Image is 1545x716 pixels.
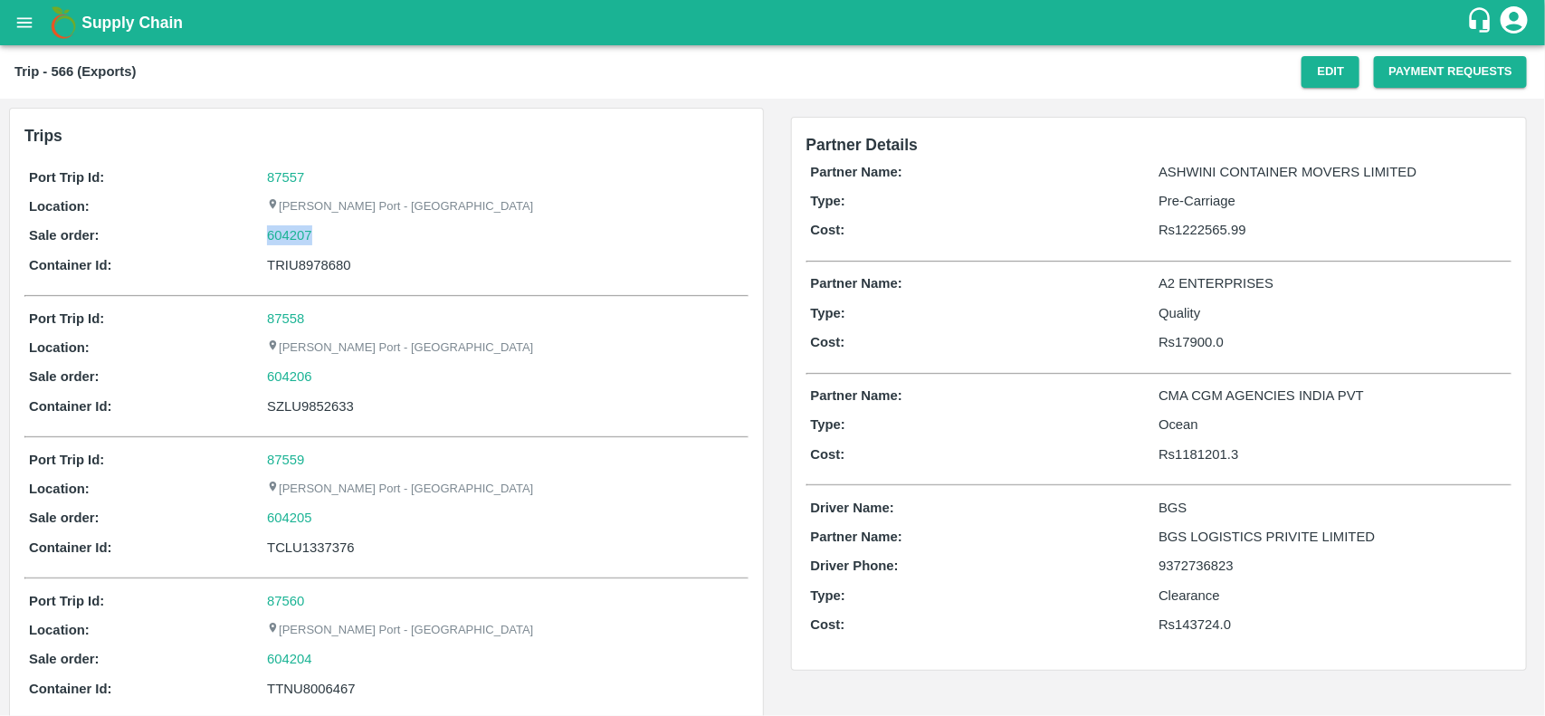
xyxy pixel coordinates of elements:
[267,649,312,669] a: 604204
[267,339,533,357] p: [PERSON_NAME] Port - [GEOGRAPHIC_DATA]
[29,399,112,414] b: Container Id:
[1159,303,1507,323] p: Quality
[267,396,743,416] div: SZLU9852633
[811,447,845,462] b: Cost:
[1159,273,1507,293] p: A2 ENTERPRISES
[24,127,62,145] b: Trips
[1159,556,1507,576] p: 9372736823
[811,388,902,403] b: Partner Name:
[267,170,304,185] a: 87557
[811,194,846,208] b: Type:
[811,530,902,544] b: Partner Name:
[29,682,112,696] b: Container Id:
[267,538,743,558] div: TCLU1337376
[29,453,104,467] b: Port Trip Id:
[267,622,533,639] p: [PERSON_NAME] Port - [GEOGRAPHIC_DATA]
[1159,386,1507,406] p: CMA CGM AGENCIES INDIA PVT
[29,652,100,666] b: Sale order:
[1159,162,1507,182] p: ASHWINI CONTAINER MOVERS LIMITED
[1159,415,1507,434] p: Ocean
[1498,4,1531,42] div: account of current user
[81,10,1466,35] a: Supply Chain
[14,64,136,79] b: Trip - 566 (Exports)
[811,617,845,632] b: Cost:
[806,136,919,154] span: Partner Details
[1159,444,1507,464] p: Rs 1181201.3
[267,198,533,215] p: [PERSON_NAME] Port - [GEOGRAPHIC_DATA]
[267,481,533,498] p: [PERSON_NAME] Port - [GEOGRAPHIC_DATA]
[267,311,304,326] a: 87558
[267,225,312,245] a: 604207
[29,540,112,555] b: Container Id:
[267,679,743,699] div: TTNU8006467
[811,558,899,573] b: Driver Phone:
[811,165,902,179] b: Partner Name:
[29,228,100,243] b: Sale order:
[29,199,90,214] b: Location:
[267,508,312,528] a: 604205
[1159,191,1507,211] p: Pre-Carriage
[4,2,45,43] button: open drawer
[267,367,312,387] a: 604206
[811,223,845,237] b: Cost:
[81,14,183,32] b: Supply Chain
[1159,586,1507,606] p: Clearance
[267,594,304,608] a: 87560
[1159,615,1507,635] p: Rs 143724.0
[29,482,90,496] b: Location:
[1302,56,1359,88] button: Edit
[29,511,100,525] b: Sale order:
[29,311,104,326] b: Port Trip Id:
[29,369,100,384] b: Sale order:
[29,170,104,185] b: Port Trip Id:
[1159,498,1507,518] p: BGS
[811,306,846,320] b: Type:
[29,340,90,355] b: Location:
[1159,527,1507,547] p: BGS LOGISTICS PRIVITE LIMITED
[29,623,90,637] b: Location:
[29,594,104,608] b: Port Trip Id:
[811,335,845,349] b: Cost:
[267,255,743,275] div: TRIU8978680
[29,258,112,272] b: Container Id:
[811,417,846,432] b: Type:
[1159,220,1507,240] p: Rs 1222565.99
[1466,6,1498,39] div: customer-support
[811,501,894,515] b: Driver Name:
[267,453,304,467] a: 87559
[45,5,81,41] img: logo
[811,588,846,603] b: Type:
[1159,332,1507,352] p: Rs 17900.0
[811,276,902,291] b: Partner Name:
[1374,56,1527,88] button: Payment Requests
